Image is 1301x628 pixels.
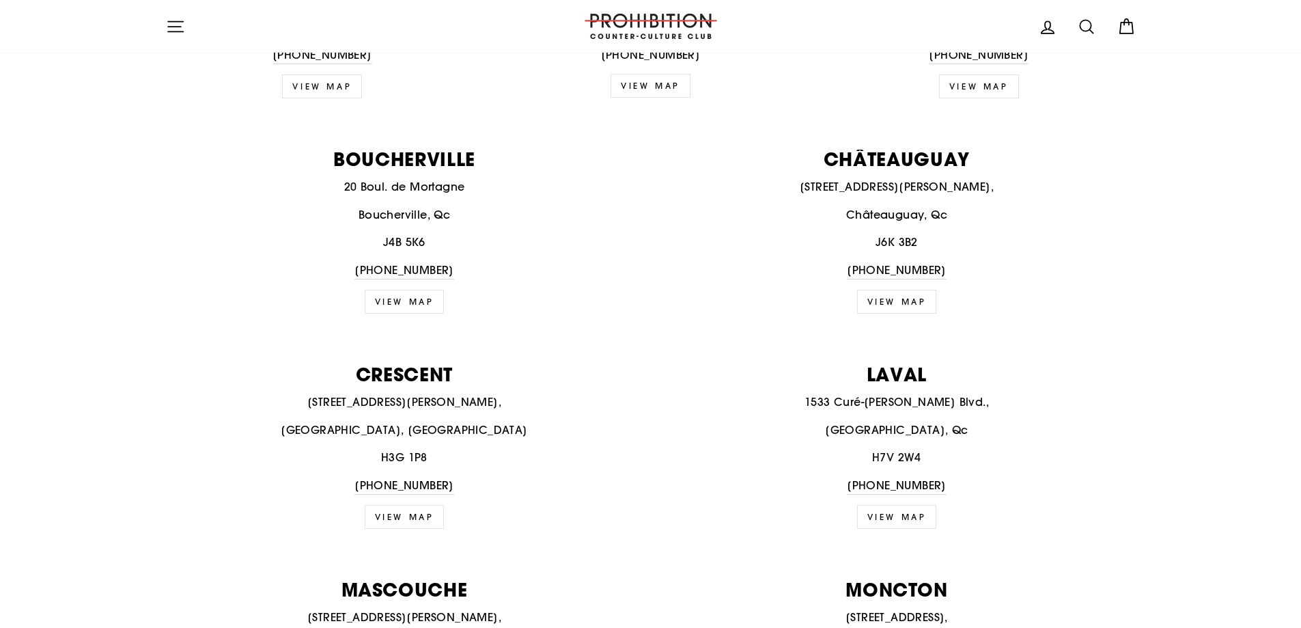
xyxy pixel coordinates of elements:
[658,365,1136,383] p: LAVAL
[658,422,1136,439] p: [GEOGRAPHIC_DATA], Qc
[658,206,1136,224] p: Châteauguay, Qc
[354,262,454,280] a: [PHONE_NUMBER]
[365,290,445,314] a: view map
[166,449,643,467] p: H3G 1P8
[658,449,1136,467] p: H7V 2W4
[658,178,1136,196] p: [STREET_ADDRESS][PERSON_NAME],
[282,74,362,98] a: VIEW MAP
[857,290,937,314] a: view map
[847,477,947,495] a: [PHONE_NUMBER]
[658,394,1136,411] p: 1533 Curé-[PERSON_NAME] Blvd.,
[166,580,643,599] p: MASCOUCHE
[929,46,1029,65] a: [PHONE_NUMBER]
[166,206,643,224] p: Boucherville, Qc
[658,234,1136,251] p: J6K 3B2
[494,46,807,64] p: [PHONE_NUMBER]
[847,262,947,280] a: [PHONE_NUMBER]
[611,74,690,98] a: VIEW MAP
[166,365,643,383] p: CRESCENT
[658,609,1136,627] p: [STREET_ADDRESS],
[166,422,643,439] p: [GEOGRAPHIC_DATA], [GEOGRAPHIC_DATA]
[939,74,1019,98] a: view map
[166,609,643,627] p: [STREET_ADDRESS][PERSON_NAME],
[658,580,1136,599] p: MONCTON
[272,46,372,65] a: [PHONE_NUMBER]
[365,505,445,529] a: view map
[857,505,937,529] a: View map
[658,150,1136,168] p: CHÂTEAUGUAY
[583,14,719,39] img: PROHIBITION COUNTER-CULTURE CLUB
[166,178,643,196] p: 20 Boul. de Mortagne
[166,394,643,411] p: [STREET_ADDRESS][PERSON_NAME],
[166,234,643,251] p: J4B 5K6
[166,150,643,168] p: BOUCHERVILLE
[354,477,454,495] a: [PHONE_NUMBER]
